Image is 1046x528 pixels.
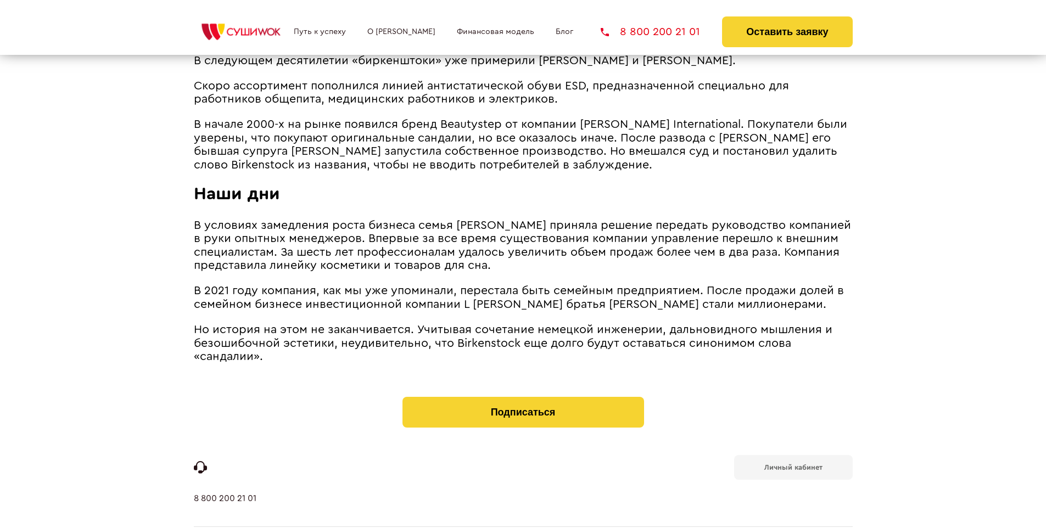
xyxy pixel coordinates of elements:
[556,27,573,36] a: Блог
[194,324,832,362] span: Но история на этом не заканчивается. Учитывая сочетание немецкой инженерии, дальновидного мышлени...
[722,16,852,47] button: Оставить заявку
[194,285,844,310] span: В 2021 году компания, как мы уже упоминали, перестала быть семейным предприятием. После продажи д...
[194,119,847,171] span: В начале 2000-х на рынке появился бренд Beautystep от компании [PERSON_NAME] International. Покуп...
[764,464,823,471] b: Личный кабинет
[367,27,435,36] a: О [PERSON_NAME]
[194,80,789,105] span: Скоро ассортимент пополнился линией антистатической обуви ESD, предназначенной специально для раб...
[194,220,851,272] span: В условиях замедления роста бизнеса семья [PERSON_NAME] приняла решение передать руководство комп...
[194,1,852,66] span: Основная претензия клиентов всегда была связана с внешним видом пусть удобной, но для многих урод...
[734,455,853,480] a: Личный кабинет
[294,27,346,36] a: Путь к успеху
[402,397,644,428] button: Подписаться
[194,185,280,203] span: Наши дни
[457,27,534,36] a: Финансовая модель
[601,26,700,37] a: 8 800 200 21 01
[194,493,256,526] a: 8 800 200 21 01
[620,26,700,37] span: 8 800 200 21 01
